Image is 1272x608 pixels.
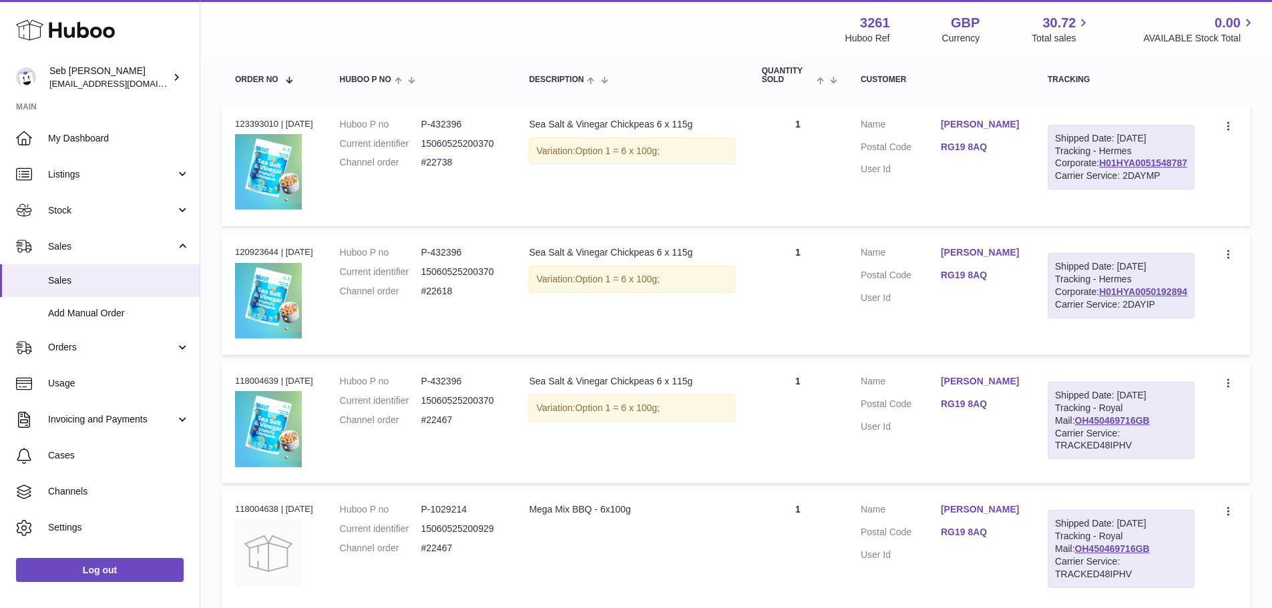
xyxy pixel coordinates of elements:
[421,414,502,426] dd: #22467
[861,420,941,433] dt: User Id
[421,394,502,407] dd: 15060525200370
[48,413,176,426] span: Invoicing and Payments
[941,118,1021,131] a: [PERSON_NAME]
[235,520,302,587] img: no-photo.jpg
[861,141,941,157] dt: Postal Code
[951,14,980,32] strong: GBP
[1055,170,1187,182] div: Carrier Service: 2DAYMP
[529,375,734,388] div: Sea Salt & Vinegar Chickpeas 6 x 115g
[1055,427,1187,452] div: Carrier Service: TRACKED48IPHV
[49,78,196,89] span: [EMAIL_ADDRESS][DOMAIN_NAME]
[1055,517,1187,530] div: Shipped Date: [DATE]
[48,307,190,320] span: Add Manual Order
[861,163,941,176] dt: User Id
[340,394,421,407] dt: Current identifier
[340,246,421,259] dt: Huboo P no
[16,558,184,582] a: Log out
[421,137,502,150] dd: 15060525200370
[861,503,941,519] dt: Name
[235,118,313,130] div: 123393010 | [DATE]
[1143,14,1256,45] a: 0.00 AVAILABLE Stock Total
[48,341,176,354] span: Orders
[340,542,421,555] dt: Channel order
[421,375,502,388] dd: P-432396
[421,523,502,535] dd: 15060525200929
[1055,132,1187,145] div: Shipped Date: [DATE]
[1032,32,1091,45] span: Total sales
[235,246,313,258] div: 120923644 | [DATE]
[48,204,176,217] span: Stock
[421,542,502,555] dd: #22467
[941,398,1021,410] a: RG19 8AQ
[235,134,302,210] img: 32611658329014.jpg
[48,240,176,253] span: Sales
[48,132,190,145] span: My Dashboard
[1048,125,1195,190] div: Tracking - Hermes Corporate:
[529,137,734,165] div: Variation:
[421,266,502,278] dd: 15060525200370
[1055,298,1187,311] div: Carrier Service: 2DAYIP
[49,65,170,90] div: Seb [PERSON_NAME]
[48,168,176,181] span: Listings
[1032,14,1091,45] a: 30.72 Total sales
[575,274,659,284] span: Option 1 = 6 x 100g;
[861,375,941,391] dt: Name
[1048,382,1195,459] div: Tracking - Royal Mail:
[1143,32,1256,45] span: AVAILABLE Stock Total
[1048,75,1195,84] div: Tracking
[48,485,190,498] span: Channels
[235,263,302,338] img: 32611658329014.jpg
[749,233,847,355] td: 1
[529,246,734,259] div: Sea Salt & Vinegar Chickpeas 6 x 115g
[941,246,1021,259] a: [PERSON_NAME]
[861,269,941,285] dt: Postal Code
[1215,14,1241,32] span: 0.00
[340,118,421,131] dt: Huboo P no
[48,274,190,287] span: Sales
[1075,543,1150,554] a: OH450469716GB
[529,266,734,293] div: Variation:
[235,503,313,515] div: 118004638 | [DATE]
[1048,253,1195,318] div: Tracking - Hermes Corporate:
[861,398,941,414] dt: Postal Code
[941,375,1021,388] a: [PERSON_NAME]
[941,503,1021,516] a: [PERSON_NAME]
[861,549,941,561] dt: User Id
[529,503,734,516] div: Mega Mix BBQ - 6x100g
[421,118,502,131] dd: P-432396
[340,375,421,388] dt: Huboo P no
[1075,415,1150,426] a: OH450469716GB
[845,32,890,45] div: Huboo Ref
[1055,555,1187,581] div: Carrier Service: TRACKED48IPHV
[749,490,847,607] td: 1
[749,362,847,484] td: 1
[861,118,941,134] dt: Name
[235,391,302,467] img: 32611658329014.jpg
[48,521,190,534] span: Settings
[941,141,1021,154] a: RG19 8AQ
[575,145,659,156] span: Option 1 = 6 x 100g;
[340,523,421,535] dt: Current identifier
[762,67,813,84] span: Quantity Sold
[235,375,313,387] div: 118004639 | [DATE]
[861,246,941,262] dt: Name
[421,503,502,516] dd: P-1029214
[235,75,278,84] span: Order No
[1055,389,1187,402] div: Shipped Date: [DATE]
[48,377,190,390] span: Usage
[340,414,421,426] dt: Channel order
[575,402,659,413] span: Option 1 = 6 x 100g;
[340,75,391,84] span: Huboo P no
[421,156,502,169] dd: #22738
[860,14,890,32] strong: 3261
[340,156,421,169] dt: Channel order
[861,75,1021,84] div: Customer
[340,503,421,516] dt: Huboo P no
[1048,510,1195,587] div: Tracking - Royal Mail:
[421,246,502,259] dd: P-432396
[1099,158,1187,168] a: H01HYA0051548787
[1055,260,1187,273] div: Shipped Date: [DATE]
[340,137,421,150] dt: Current identifier
[861,292,941,304] dt: User Id
[340,285,421,298] dt: Channel order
